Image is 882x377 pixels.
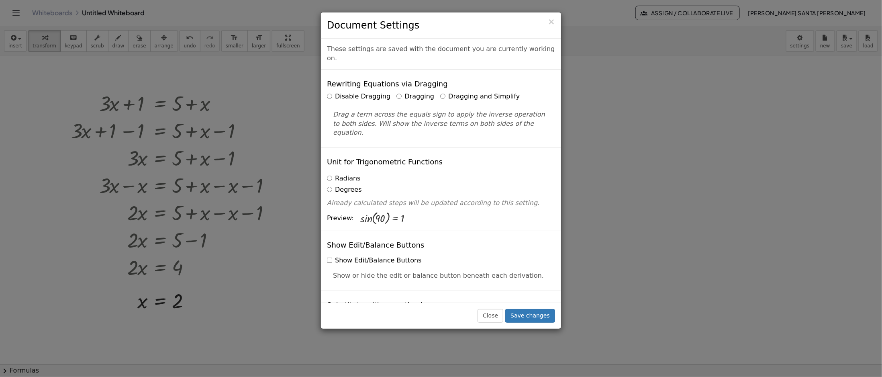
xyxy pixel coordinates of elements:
[327,187,332,192] input: Degrees
[327,80,448,88] h4: Rewriting Equations via Dragging
[327,214,354,223] span: Preview:
[327,18,555,32] h3: Document Settings
[327,158,443,166] h4: Unit for Trigonometric Functions
[440,94,445,99] input: Dragging and Simplify
[548,17,555,27] span: ×
[396,92,434,101] label: Dragging
[333,110,549,138] p: Drag a term across the equals sign to apply the inverse operation to both sides. Will show the in...
[478,309,503,323] button: Close
[321,39,561,70] div: These settings are saved with the document you are currently working on.
[327,174,360,183] label: Radians
[333,271,549,281] p: Show or hide the edit or balance button beneath each derivation.
[327,185,362,195] label: Degrees
[505,309,555,323] button: Save changes
[440,92,520,101] label: Dragging and Simplify
[327,301,426,309] h4: Substitute with parenthesis
[327,256,421,265] label: Show Edit/Balance Buttons
[327,92,390,101] label: Disable Dragging
[396,94,402,99] input: Dragging
[548,18,555,26] button: Close
[327,176,332,181] input: Radians
[327,258,332,263] input: Show Edit/Balance Buttons
[327,199,555,208] p: Already calculated steps will be updated according to this setting.
[327,241,424,249] h4: Show Edit/Balance Buttons
[327,94,332,99] input: Disable Dragging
